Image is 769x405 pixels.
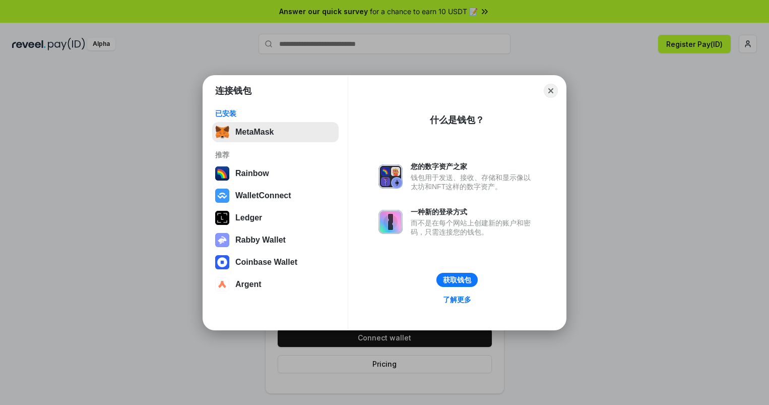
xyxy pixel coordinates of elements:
img: svg+xml,%3Csvg%20xmlns%3D%22http%3A%2F%2Fwww.w3.org%2F2000%2Fsvg%22%20fill%3D%22none%22%20viewBox... [215,233,229,247]
button: MetaMask [212,122,339,142]
button: Rainbow [212,163,339,184]
div: Coinbase Wallet [235,258,297,267]
img: svg+xml,%3Csvg%20width%3D%2228%22%20height%3D%2228%22%20viewBox%3D%220%200%2028%2028%22%20fill%3D... [215,277,229,292]
img: svg+xml,%3Csvg%20width%3D%2228%22%20height%3D%2228%22%20viewBox%3D%220%200%2028%2028%22%20fill%3D... [215,189,229,203]
div: 推荐 [215,150,336,159]
img: svg+xml,%3Csvg%20width%3D%22120%22%20height%3D%22120%22%20viewBox%3D%220%200%20120%20120%22%20fil... [215,166,229,181]
div: Rainbow [235,169,269,178]
img: svg+xml,%3Csvg%20fill%3D%22none%22%20height%3D%2233%22%20viewBox%3D%220%200%2035%2033%22%20width%... [215,125,229,139]
div: 已安装 [215,109,336,118]
div: Ledger [235,213,262,222]
div: MetaMask [235,128,274,137]
img: svg+xml,%3Csvg%20xmlns%3D%22http%3A%2F%2Fwww.w3.org%2F2000%2Fsvg%22%20width%3D%2228%22%20height%3... [215,211,229,225]
button: Close [544,84,558,98]
img: svg+xml,%3Csvg%20xmlns%3D%22http%3A%2F%2Fwww.w3.org%2F2000%2Fsvg%22%20fill%3D%22none%22%20viewBox... [378,164,403,189]
div: 什么是钱包？ [430,114,484,126]
img: svg+xml,%3Csvg%20width%3D%2228%22%20height%3D%2228%22%20viewBox%3D%220%200%2028%2028%22%20fill%3D... [215,255,229,269]
div: Rabby Wallet [235,236,286,245]
div: WalletConnect [235,191,291,200]
button: Coinbase Wallet [212,252,339,272]
div: 获取钱包 [443,275,471,284]
button: WalletConnect [212,186,339,206]
div: 一种新的登录方式 [411,207,536,216]
button: Argent [212,274,339,295]
div: 而不是在每个网站上创建新的账户和密码，只需连接您的钱包。 [411,218,536,237]
a: 了解更多 [437,293,477,306]
div: Argent [235,280,262,289]
div: 了解更多 [443,295,471,304]
div: 您的数字资产之家 [411,162,536,171]
button: Ledger [212,208,339,228]
div: 钱包用于发送、接收、存储和显示像以太坊和NFT这样的数字资产。 [411,173,536,191]
h1: 连接钱包 [215,85,251,97]
img: svg+xml,%3Csvg%20xmlns%3D%22http%3A%2F%2Fwww.w3.org%2F2000%2Fsvg%22%20fill%3D%22none%22%20viewBox... [378,210,403,234]
button: 获取钱包 [436,273,478,287]
button: Rabby Wallet [212,230,339,250]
